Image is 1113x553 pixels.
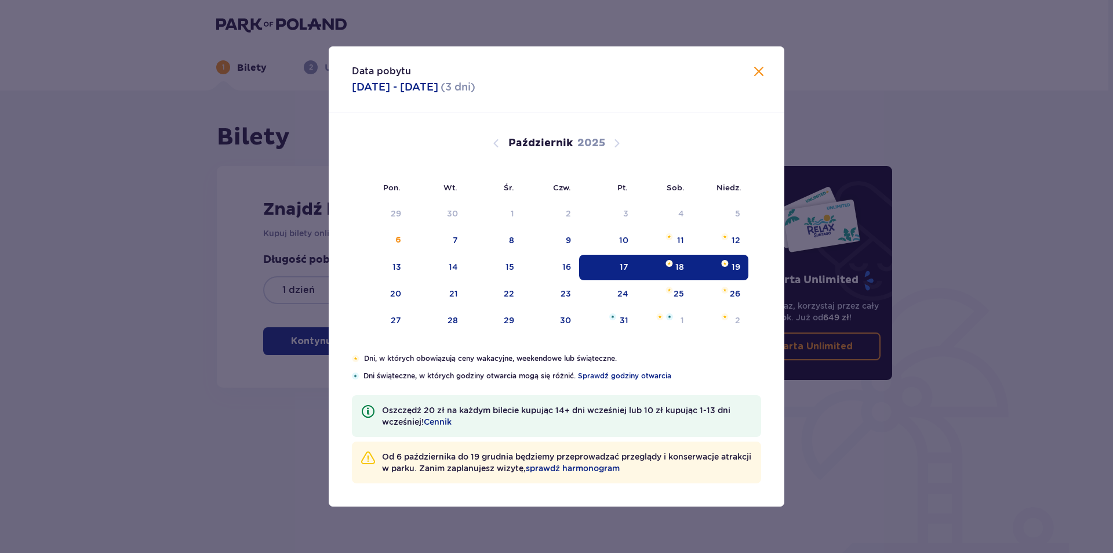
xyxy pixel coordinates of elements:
td: Data niedostępna. piątek, 3 października 2025 [579,201,636,227]
td: Pomarańczowa gwiazdka25 [636,281,693,307]
div: 20 [390,288,401,299]
p: ( 3 dni ) [441,80,475,94]
img: Pomarańczowa gwiazdka [665,287,673,294]
div: 8 [509,234,514,246]
div: 10 [619,234,628,246]
td: 15 [466,255,522,280]
div: 2 [735,315,740,326]
td: 30 [522,308,580,334]
div: 19 [732,261,740,273]
img: Pomarańczowa gwiazdka [721,287,729,294]
td: Data zaznaczona. sobota, 18 października 2025 [636,255,693,280]
p: Oszczędź 20 zł na każdym bilecie kupując 14+ dni wcześniej lub 10 zł kupując 1-13 dni wcześniej! [382,404,752,428]
div: 22 [504,288,514,299]
div: 30 [447,208,458,219]
small: Wt. [443,183,457,192]
div: 9 [566,234,571,246]
p: Data pobytu [352,65,411,78]
td: 22 [466,281,522,307]
td: Data niedostępna. wtorek, 30 września 2025 [409,201,467,227]
td: 10 [579,228,636,254]
td: 14 [409,255,467,280]
div: 31 [620,315,628,326]
td: 24 [579,281,636,307]
div: 30 [560,315,571,326]
small: Śr. [504,183,514,192]
div: 3 [623,208,628,219]
img: Pomarańczowa gwiazdka [665,233,673,240]
div: 5 [735,208,740,219]
td: Data niedostępna. poniedziałek, 29 września 2025 [352,201,409,227]
small: Sob. [667,183,685,192]
img: Pomarańczowa gwiazdka [721,233,729,240]
td: 28 [409,308,467,334]
div: 14 [449,261,458,273]
td: 23 [522,281,580,307]
a: Sprawdź godziny otwarcia [578,371,671,381]
small: Czw. [553,183,571,192]
p: Dni, w których obowiązują ceny wakacyjne, weekendowe lub świąteczne. [364,353,761,364]
div: 29 [391,208,401,219]
div: 12 [732,234,740,246]
div: 1 [511,208,514,219]
div: 28 [448,315,458,326]
div: 23 [561,288,571,299]
td: 9 [522,228,580,254]
small: Pon. [383,183,401,192]
td: Data niedostępna. środa, 1 października 2025 [466,201,522,227]
img: Pomarańczowa gwiazdka [352,355,359,362]
div: 11 [677,234,684,246]
div: 27 [391,315,401,326]
span: sprawdź harmonogram [526,462,620,474]
div: 18 [675,261,684,273]
p: Od 6 października do 19 grudnia będziemy przeprowadzać przeglądy i konserwacje atrakcji w parku. ... [382,451,752,474]
button: Zamknij [752,65,766,79]
td: Data niedostępna. niedziela, 5 października 2025 [692,201,748,227]
div: 1 [681,315,684,326]
td: 20 [352,281,409,307]
td: 13 [352,255,409,280]
td: Pomarańczowa gwiazdka11 [636,228,693,254]
small: Pt. [617,183,628,192]
div: 24 [617,288,628,299]
img: Pomarańczowa gwiazdka [656,313,664,320]
p: [DATE] - [DATE] [352,80,438,94]
div: 13 [392,261,401,273]
td: 29 [466,308,522,334]
td: Data niedostępna. sobota, 4 października 2025 [636,201,693,227]
td: 27 [352,308,409,334]
div: 21 [449,288,458,299]
div: 17 [620,261,628,273]
div: 26 [730,288,740,299]
div: 2 [566,208,571,219]
td: Data zaznaczona. piątek, 17 października 2025 [579,255,636,280]
img: Pomarańczowa gwiazdka [665,260,673,267]
td: Data niedostępna. czwartek, 2 października 2025 [522,201,580,227]
img: Niebieska gwiazdka [609,313,616,320]
p: Dni świąteczne, w których godziny otwarcia mogą się różnić. [363,371,761,381]
div: 29 [504,315,514,326]
div: 16 [562,261,571,273]
td: 16 [522,255,580,280]
td: 8 [466,228,522,254]
td: 21 [409,281,467,307]
a: Cennik [424,416,452,428]
img: Pomarańczowa gwiazdka [721,260,729,267]
button: Następny miesiąc [610,136,624,150]
div: 4 [678,208,684,219]
button: Poprzedni miesiąc [489,136,503,150]
small: Niedz. [716,183,741,192]
td: 6 [352,228,409,254]
td: Pomarańczowa gwiazdka2 [692,308,748,334]
img: Niebieska gwiazdka [352,373,359,379]
td: Pomarańczowa gwiazdkaNiebieska gwiazdka1 [636,308,693,334]
div: 25 [674,288,684,299]
td: Niebieska gwiazdka31 [579,308,636,334]
div: 7 [453,234,458,246]
p: 2025 [577,136,605,150]
td: 7 [409,228,467,254]
p: Październik [508,136,573,150]
td: Pomarańczowa gwiazdka26 [692,281,748,307]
